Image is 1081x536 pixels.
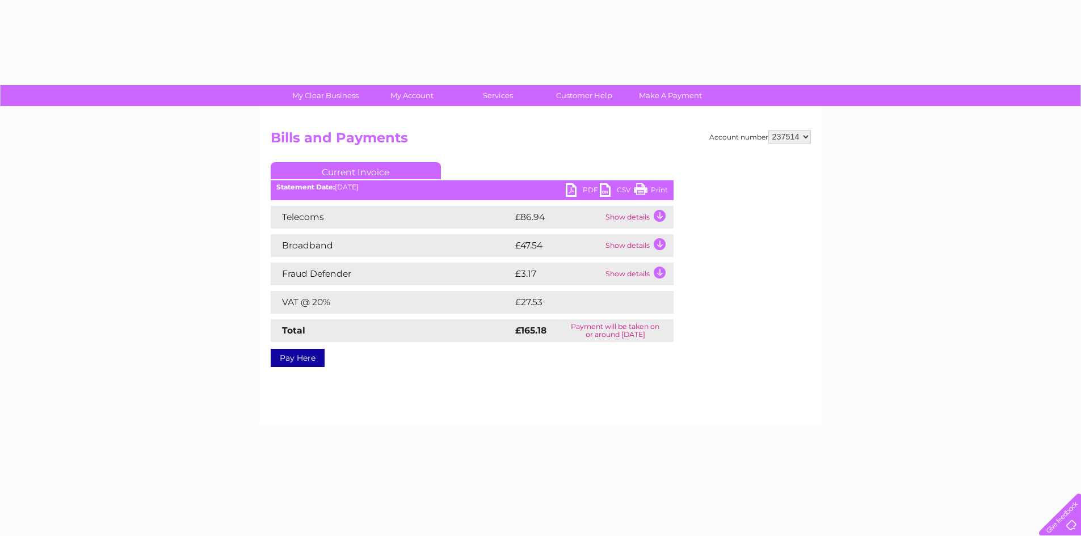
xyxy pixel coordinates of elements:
a: Services [451,85,545,106]
a: CSV [600,183,634,200]
td: £86.94 [512,206,603,229]
a: Make A Payment [624,85,717,106]
a: Current Invoice [271,162,441,179]
a: Print [634,183,668,200]
h2: Bills and Payments [271,130,811,151]
td: £3.17 [512,263,603,285]
b: Statement Date: [276,183,335,191]
a: PDF [566,183,600,200]
a: My Account [365,85,459,106]
td: Fraud Defender [271,263,512,285]
td: Show details [603,263,674,285]
td: Show details [603,234,674,257]
td: Payment will be taken on or around [DATE] [557,319,673,342]
strong: £165.18 [515,325,546,336]
td: £47.54 [512,234,603,257]
div: Account number [709,130,811,144]
div: [DATE] [271,183,674,191]
a: Customer Help [537,85,631,106]
td: Broadband [271,234,512,257]
td: Telecoms [271,206,512,229]
a: My Clear Business [279,85,372,106]
td: £27.53 [512,291,650,314]
a: Pay Here [271,349,325,367]
td: VAT @ 20% [271,291,512,314]
td: Show details [603,206,674,229]
strong: Total [282,325,305,336]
